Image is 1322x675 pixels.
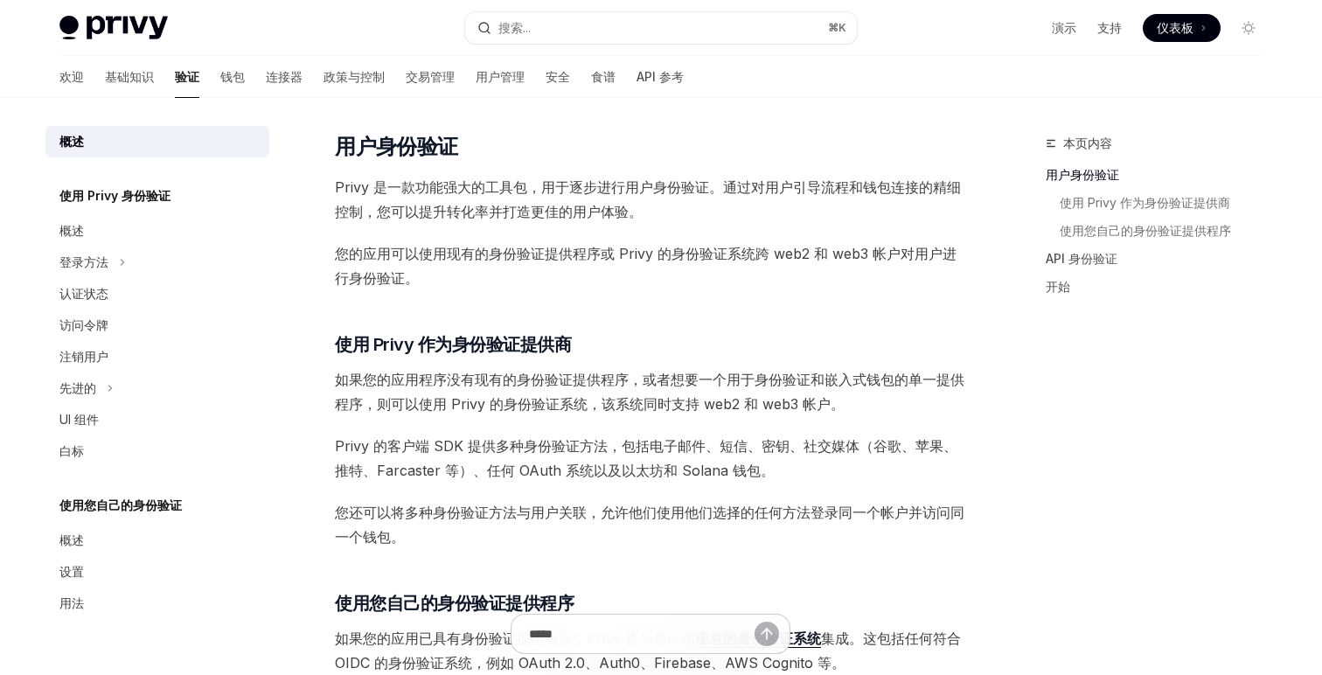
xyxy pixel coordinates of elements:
a: 概述 [45,215,269,247]
a: 使用您自己的身份验证提供程序 [1060,217,1277,245]
font: UI 组件 [59,412,99,427]
a: 验证 [175,56,199,98]
font: 概述 [59,223,84,238]
a: API 身份验证 [1046,245,1277,273]
button: 发送消息 [755,622,779,646]
font: 政策与控制 [324,69,385,84]
font: 用户身份验证 [1046,167,1119,182]
font: 本页内容 [1063,136,1112,150]
font: Privy 的客户端 SDK 提供多种身份验证方法，包括电子邮件、短信、密钥、社交媒体（谷歌、苹果、推特、Farcaster 等）、任何 OAuth 系统以及以太坊和 Solana 钱包。 [335,437,957,479]
a: 支持 [1097,19,1122,37]
a: 使用 Privy 作为身份验证提供商 [1060,189,1277,217]
font: Privy 是一款功能强大的工具包，用于逐步进行用户身份验证。通过对用户引导流程和钱包连接的精细控制，您可以提升转化率并打造更佳的用户体验。 [335,178,961,220]
font: 连接器 [266,69,303,84]
font: 用户身份验证 [335,134,457,159]
font: 您的应用可以使用现有的身份验证提供程序或 Privy 的身份验证系统跨 web2 和 web3 帐户对用户进行身份验证。 [335,245,957,287]
a: 概述 [45,126,269,157]
font: 交易管理 [406,69,455,84]
a: 仪表板 [1143,14,1221,42]
font: 设置 [59,564,84,579]
a: 食谱 [591,56,616,98]
button: 搜索...⌘K [465,12,857,44]
a: 钱包 [220,56,245,98]
a: 概述 [45,525,269,556]
a: 用法 [45,588,269,619]
img: 灯光标志 [59,16,168,40]
font: API 身份验证 [1046,251,1117,266]
a: 开始 [1046,273,1277,301]
font: 仪表板 [1157,20,1193,35]
font: 认证状态 [59,286,108,301]
a: API 参考 [637,56,684,98]
font: 使用 Privy 作为身份验证提供商 [335,334,571,355]
font: 验证 [175,69,199,84]
font: 用户管理 [476,69,525,84]
font: K [838,21,846,34]
font: 开始 [1046,279,1070,294]
font: ⌘ [828,21,838,34]
font: 注销用户 [59,349,108,364]
a: UI 组件 [45,404,269,435]
font: 安全 [546,69,570,84]
a: 欢迎 [59,56,84,98]
font: 概述 [59,134,84,149]
font: 支持 [1097,20,1122,35]
a: 访问令牌 [45,310,269,341]
font: 概述 [59,532,84,547]
font: 使用您自己的身份验证 [59,498,182,512]
font: 使用您自己的身份验证提供程序 [1060,223,1231,238]
font: 使用 Privy 作为身份验证提供商 [1060,195,1230,210]
a: 用户管理 [476,56,525,98]
a: 白标 [45,435,269,467]
font: 先进的 [59,380,96,395]
font: 钱包 [220,69,245,84]
font: 如果您的应用程序没有现有的身份验证提供程序，或者想要一个用于身份验证和嵌入式钱包的单一提供程序，则可以使用 Privy 的身份验证系统，该系统同时支持 web2 和 web3 帐户。 [335,371,964,413]
a: 政策与控制 [324,56,385,98]
a: 用户身份验证 [1046,161,1277,189]
font: API 参考 [637,69,684,84]
button: 切换暗模式 [1235,14,1263,42]
font: 搜索... [498,20,531,35]
font: 访问令牌 [59,317,108,332]
a: 安全 [546,56,570,98]
font: 基础知识 [105,69,154,84]
a: 设置 [45,556,269,588]
a: 演示 [1052,19,1076,37]
a: 基础知识 [105,56,154,98]
font: 用法 [59,595,84,610]
font: 欢迎 [59,69,84,84]
font: 白标 [59,443,84,458]
font: 登录方法 [59,254,108,269]
a: 连接器 [266,56,303,98]
a: 交易管理 [406,56,455,98]
a: 注销用户 [45,341,269,372]
a: 认证状态 [45,278,269,310]
font: 您还可以将多种身份验证方法与用户关联，允许他们使用他们选择的任何方法登录同一个帐户并访问同一个钱包。 [335,504,964,546]
font: 使用 Privy 身份验证 [59,188,170,203]
font: 使用您自己的身份验证提供程序 [335,593,574,614]
font: 食谱 [591,69,616,84]
font: 演示 [1052,20,1076,35]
